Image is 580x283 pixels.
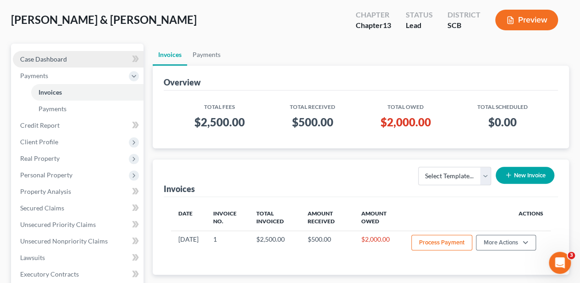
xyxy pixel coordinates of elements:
span: Case Dashboard [20,55,67,63]
a: Secured Claims [13,200,144,216]
span: Real Property [20,154,60,162]
span: 3 [568,252,575,259]
span: Secured Claims [20,204,64,212]
h3: $2,500.00 [178,115,260,130]
span: Payments [20,72,48,79]
span: [PERSON_NAME] & [PERSON_NAME] [11,13,197,26]
th: Total Owed [357,98,454,111]
div: Overview [164,77,201,88]
th: Amount Received [300,204,354,231]
div: Status [406,10,433,20]
a: Property Analysis [13,183,144,200]
span: Credit Report [20,121,60,129]
th: Amount Owed [354,204,404,231]
a: Unsecured Nonpriority Claims [13,233,144,249]
span: Client Profile [20,138,58,146]
span: Invoices [39,88,62,96]
div: Chapter [356,20,391,31]
div: Lead [406,20,433,31]
div: District [447,10,481,20]
td: $2,500.00 [249,231,300,256]
div: SCB [447,20,481,31]
span: Lawsuits [20,254,45,261]
div: Invoices [164,183,195,194]
span: 13 [383,21,391,29]
button: More Actions [476,235,536,250]
th: Total Fees [171,98,268,111]
th: Total Scheduled [454,98,551,111]
th: Total Received [268,98,357,111]
button: Process Payment [411,235,472,250]
a: Case Dashboard [13,51,144,68]
span: Personal Property [20,171,72,179]
button: Preview [495,10,558,30]
th: Date [171,204,206,231]
a: Payments [31,101,144,117]
td: [DATE] [171,231,206,256]
th: Total Invoiced [249,204,300,231]
iframe: Intercom live chat [549,252,571,274]
td: 1 [206,231,249,256]
a: Executory Contracts [13,266,144,283]
a: Payments [187,44,226,66]
th: Invoice No. [206,204,249,231]
h3: $0.00 [461,115,543,130]
span: Unsecured Priority Claims [20,221,96,228]
h3: $2,000.00 [365,115,447,130]
a: Invoices [31,84,144,101]
a: Credit Report [13,117,144,134]
td: $500.00 [300,231,354,256]
h3: $500.00 [275,115,350,130]
button: New Invoice [496,167,554,184]
span: Payments [39,105,66,113]
th: Actions [404,204,551,231]
span: Property Analysis [20,187,71,195]
td: $2,000.00 [354,231,404,256]
div: Chapter [356,10,391,20]
a: Invoices [153,44,187,66]
span: Unsecured Nonpriority Claims [20,237,108,245]
span: Executory Contracts [20,270,79,278]
a: Lawsuits [13,249,144,266]
a: Unsecured Priority Claims [13,216,144,233]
